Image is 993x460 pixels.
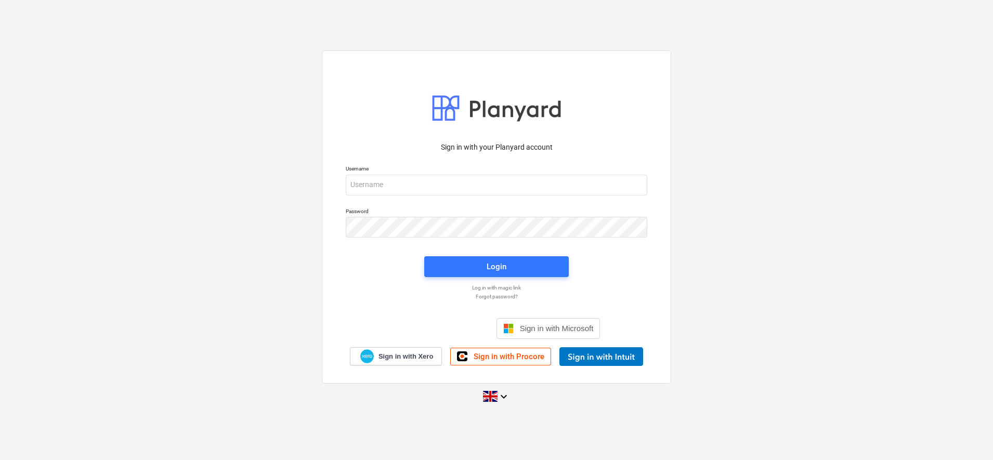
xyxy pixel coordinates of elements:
p: Username [346,165,647,174]
a: Sign in with Xero [350,347,442,365]
i: keyboard_arrow_down [498,390,510,403]
img: Xero logo [360,349,374,363]
div: Login [487,260,506,273]
button: Login [424,256,569,277]
p: Sign in with your Planyard account [346,142,647,153]
a: Sign in with Procore [450,348,551,365]
span: Sign in with Procore [474,352,544,361]
img: Microsoft logo [503,323,514,334]
span: Sign in with Xero [378,352,433,361]
input: Username [346,175,647,195]
a: Forgot password? [341,293,652,300]
a: Log in with magic link [341,284,652,291]
iframe: Sign in with Google Button [388,317,493,340]
span: Sign in with Microsoft [520,324,594,333]
p: Password [346,208,647,217]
